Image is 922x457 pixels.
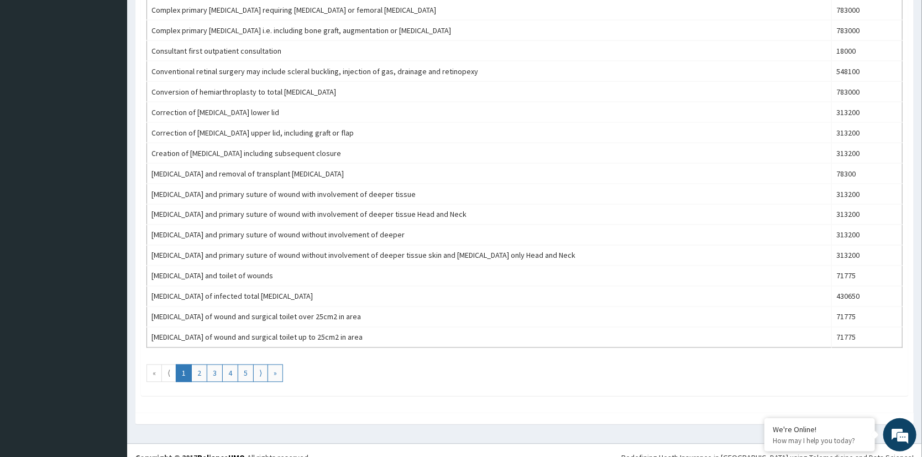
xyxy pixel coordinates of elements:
td: 783000 [831,82,902,102]
td: 313200 [831,143,902,164]
td: [MEDICAL_DATA] and primary suture of wound without involvement of deeper tissue skin and [MEDICAL... [147,246,832,266]
td: Conventional retinal surgery may include scleral buckling, injection of gas, drainage and retinopexy [147,61,832,82]
td: [MEDICAL_DATA] and primary suture of wound without involvement of deeper [147,225,832,246]
td: 71775 [831,328,902,348]
div: Chat with us now [57,62,186,76]
td: 430650 [831,287,902,307]
a: Go to page number 2 [191,365,207,382]
td: 313200 [831,102,902,123]
td: [MEDICAL_DATA] and primary suture of wound with involvement of deeper tissue Head and Neck [147,205,832,225]
td: [MEDICAL_DATA] of wound and surgical toilet up to 25cm2 in area [147,328,832,348]
td: [MEDICAL_DATA] and toilet of wounds [147,266,832,287]
td: [MEDICAL_DATA] and removal of transplant [MEDICAL_DATA] [147,164,832,184]
a: Go to first page [146,365,162,382]
a: Go to next page [253,365,268,382]
div: We're Online! [773,424,867,434]
td: Correction of [MEDICAL_DATA] lower lid [147,102,832,123]
img: d_794563401_company_1708531726252_794563401 [20,55,45,83]
td: 313200 [831,184,902,205]
a: Go to previous page [161,365,176,382]
td: 71775 [831,307,902,328]
td: 548100 [831,61,902,82]
td: Creation of [MEDICAL_DATA] including subsequent closure [147,143,832,164]
td: 313200 [831,225,902,246]
td: 313200 [831,123,902,143]
td: 71775 [831,266,902,287]
td: Correction of [MEDICAL_DATA] upper lid, including graft or flap [147,123,832,143]
p: How may I help you today? [773,436,867,445]
td: [MEDICAL_DATA] and primary suture of wound with involvement of deeper tissue [147,184,832,205]
td: 18000 [831,41,902,61]
td: 78300 [831,164,902,184]
div: Minimize live chat window [181,6,208,32]
td: 783000 [831,20,902,41]
td: 313200 [831,205,902,225]
td: 313200 [831,246,902,266]
a: Go to page number 3 [207,365,223,382]
td: Conversion of hemiarthroplasty to total [MEDICAL_DATA] [147,82,832,102]
td: [MEDICAL_DATA] of wound and surgical toilet over 25cm2 in area [147,307,832,328]
td: Consultant first outpatient consultation [147,41,832,61]
a: Go to page number 5 [238,365,254,382]
a: Go to last page [268,365,283,382]
textarea: Type your message and hit 'Enter' [6,302,211,341]
td: [MEDICAL_DATA] of infected total [MEDICAL_DATA] [147,287,832,307]
a: Go to page number 1 [176,365,192,382]
span: We're online! [64,139,153,251]
a: Go to page number 4 [222,365,238,382]
td: Complex primary [MEDICAL_DATA] i.e. including bone graft, augmentation or [MEDICAL_DATA] [147,20,832,41]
